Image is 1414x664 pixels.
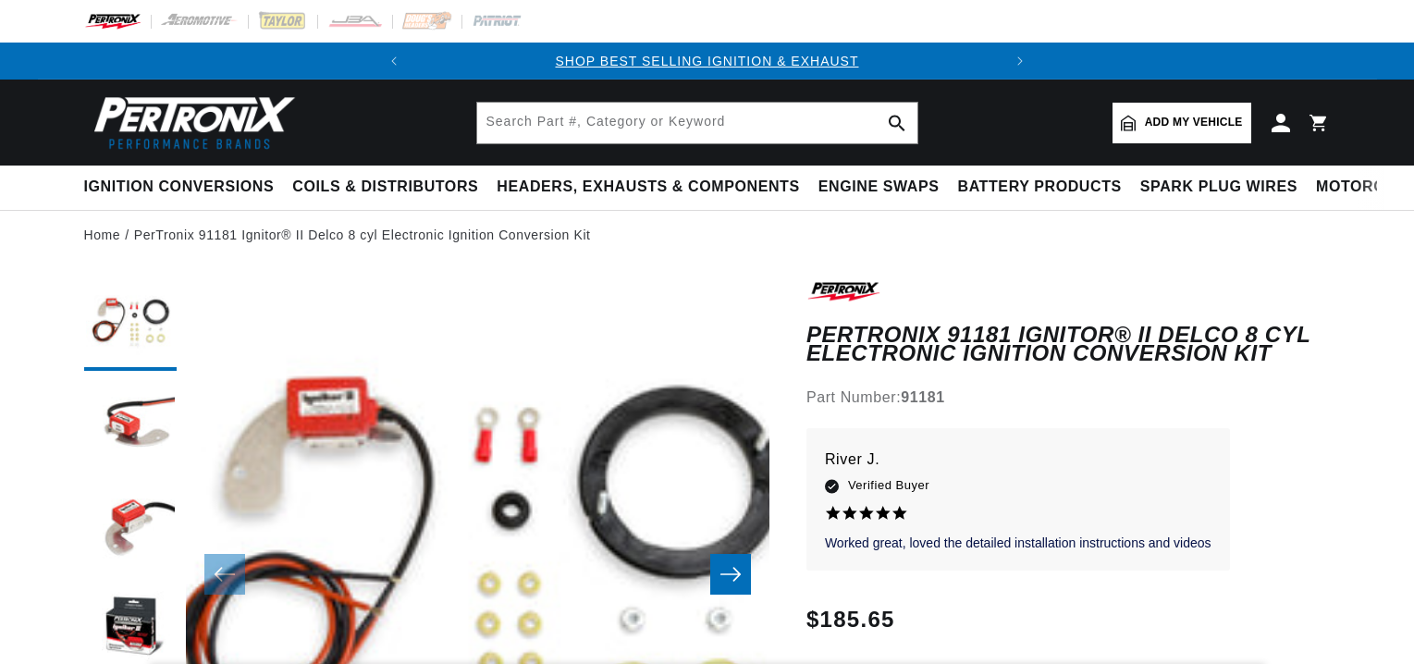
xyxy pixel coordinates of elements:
a: Home [84,225,121,245]
button: search button [877,103,917,143]
span: Engine Swaps [818,178,940,197]
span: Verified Buyer [848,475,929,496]
span: Spark Plug Wires [1140,178,1297,197]
span: Ignition Conversions [84,178,275,197]
a: PerTronix 91181 Ignitor® II Delco 8 cyl Electronic Ignition Conversion Kit [134,225,591,245]
div: Announcement [412,51,1001,71]
span: Add my vehicle [1145,114,1243,131]
a: SHOP BEST SELLING IGNITION & EXHAUST [555,54,858,68]
span: Coils & Distributors [292,178,478,197]
h1: PerTronix 91181 Ignitor® II Delco 8 cyl Electronic Ignition Conversion Kit [806,326,1331,363]
button: Slide left [204,554,245,595]
summary: Battery Products [949,166,1131,209]
summary: Ignition Conversions [84,166,284,209]
summary: Spark Plug Wires [1131,166,1307,209]
slideshow-component: Translation missing: en.sections.announcements.announcement_bar [38,43,1377,80]
strong: 91181 [901,389,945,405]
nav: breadcrumbs [84,225,1331,245]
summary: Coils & Distributors [283,166,487,209]
summary: Headers, Exhausts & Components [487,166,808,209]
summary: Engine Swaps [809,166,949,209]
input: Search Part #, Category or Keyword [477,103,917,143]
span: Headers, Exhausts & Components [497,178,799,197]
button: Slide right [710,554,751,595]
div: 1 of 2 [412,51,1001,71]
button: Load image 1 in gallery view [84,278,177,371]
span: Battery Products [958,178,1122,197]
button: Load image 2 in gallery view [84,380,177,473]
span: $185.65 [806,603,895,636]
button: Translation missing: en.sections.announcements.previous_announcement [375,43,412,80]
img: Pertronix [84,91,297,154]
p: River J. [825,447,1211,473]
a: Add my vehicle [1113,103,1251,143]
p: Worked great, loved the detailed installation instructions and videos [825,535,1211,553]
div: Part Number: [806,386,1331,410]
button: Load image 3 in gallery view [84,482,177,574]
button: Translation missing: en.sections.announcements.next_announcement [1002,43,1039,80]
